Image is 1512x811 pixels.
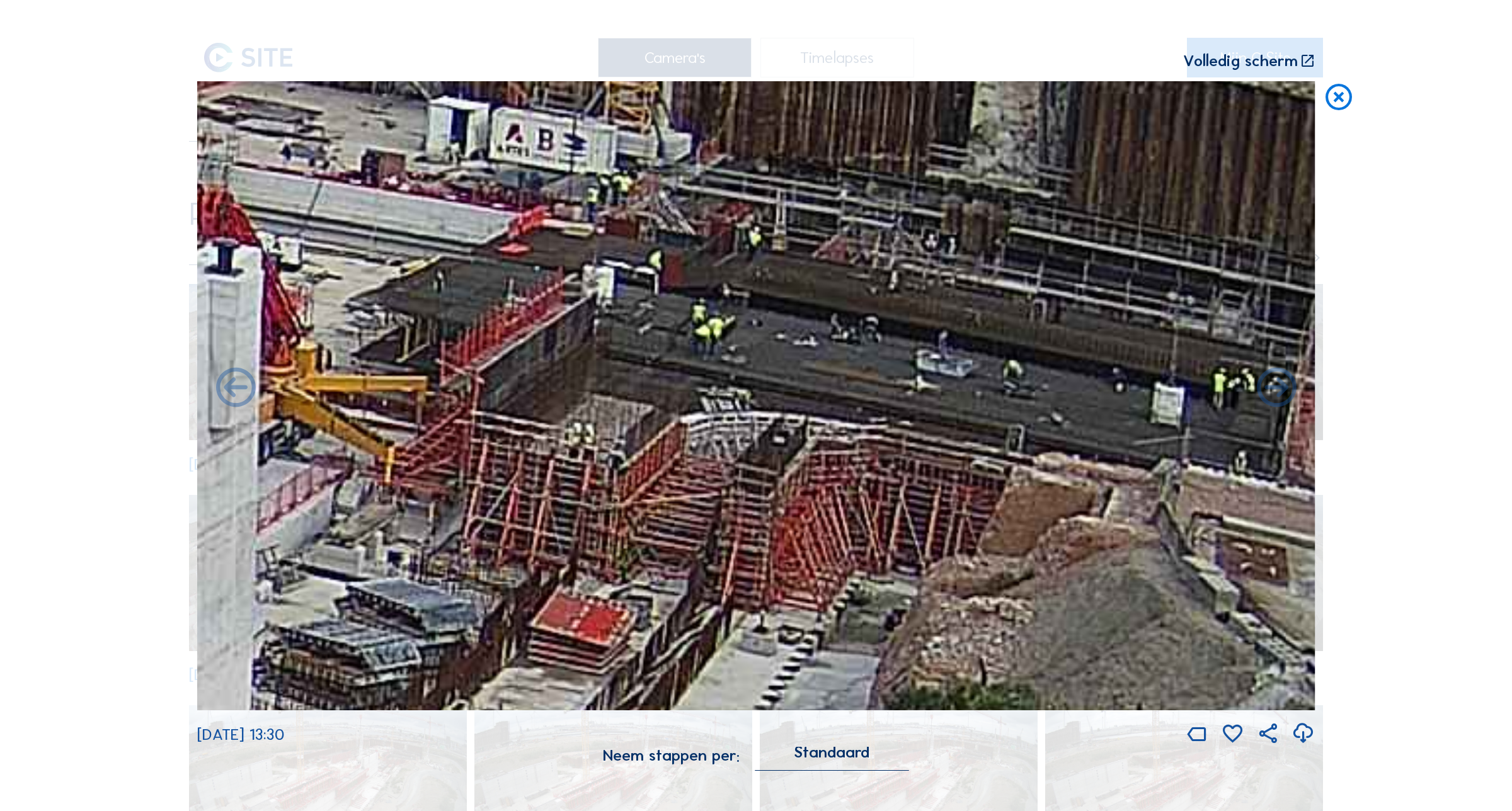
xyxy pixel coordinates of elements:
i: Forward [212,365,260,412]
div: Standaard [794,747,869,758]
span: [DATE] 13:30 [197,725,285,744]
div: Standaard [755,747,909,770]
i: Back [1253,365,1300,412]
div: Neem stappen per: [603,747,740,763]
div: Volledig scherm [1183,53,1298,69]
img: Image [197,81,1315,710]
